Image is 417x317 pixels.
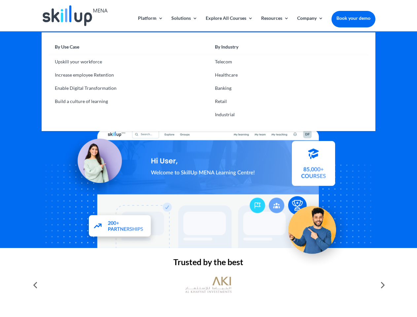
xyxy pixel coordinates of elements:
[43,5,107,26] img: Skillup Mena
[279,192,352,265] img: Upskill your workforce - SkillUp
[331,11,375,25] a: Book your demo
[292,144,335,189] img: Courses library - SkillUp MENA
[297,16,323,31] a: Company
[208,42,368,55] a: By Industry
[62,131,128,197] img: Learning Management Solution - SkillUp
[48,55,208,68] a: Upskill your workforce
[307,246,417,317] iframe: Chat Widget
[261,16,289,31] a: Resources
[208,82,368,95] a: Banking
[48,82,208,95] a: Enable Digital Transformation
[82,209,158,245] img: Partners - SkillUp Mena
[206,16,253,31] a: Explore All Courses
[48,68,208,82] a: Increase employee Retention
[208,68,368,82] a: Healthcare
[48,95,208,108] a: Build a culture of learning
[171,16,197,31] a: Solutions
[48,42,208,55] a: By Use Case
[208,95,368,108] a: Retail
[208,108,368,121] a: Industrial
[138,16,163,31] a: Platform
[185,273,231,297] img: al khayyat investments logo
[208,55,368,68] a: Telecom
[42,258,375,269] h2: Trusted by the best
